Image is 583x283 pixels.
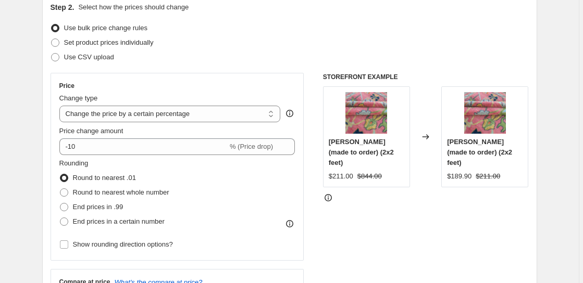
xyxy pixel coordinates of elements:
span: Round to nearest .01 [73,174,136,182]
span: Round to nearest whole number [73,188,169,196]
span: $211.00 [329,172,353,180]
span: % (Price drop) [230,143,273,150]
h6: STOREFRONT EXAMPLE [323,73,529,81]
span: $189.90 [447,172,472,180]
h2: Step 2. [51,2,75,12]
span: End prices in .99 [73,203,123,211]
span: Price change amount [59,127,123,135]
span: Change type [59,94,98,102]
span: [PERSON_NAME] (made to order) (2x2 feet) [447,138,512,166]
h3: Price [59,82,75,90]
span: Show rounding direction options? [73,240,173,248]
span: Rounding [59,159,89,167]
span: $844.00 [357,172,382,180]
img: WhatsApp_Image_2024-12-07_at_10.33.22_2_80x.jpg [345,92,387,134]
span: Set product prices individually [64,38,154,46]
input: -15 [59,138,228,155]
span: End prices in a certain number [73,217,165,225]
img: WhatsApp_Image_2024-12-07_at_10.33.22_2_80x.jpg [464,92,506,134]
span: Use CSV upload [64,53,114,61]
div: help [284,108,295,119]
span: [PERSON_NAME] (made to order) (2x2 feet) [329,138,394,166]
span: $211.00 [476,172,500,180]
p: Select how the prices should change [78,2,189,12]
span: Use bulk price change rules [64,24,147,32]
